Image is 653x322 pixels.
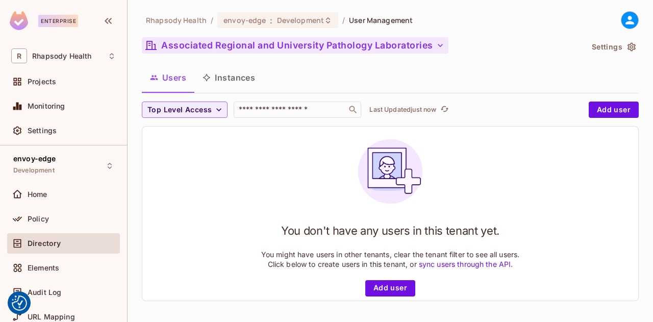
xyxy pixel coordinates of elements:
[211,15,213,25] li: /
[38,15,78,27] div: Enterprise
[438,104,450,116] button: refresh
[10,11,28,30] img: SReyMgAAAABJRU5ErkJggg==
[28,190,47,199] span: Home
[28,239,61,247] span: Directory
[349,15,413,25] span: User Management
[13,166,55,175] span: Development
[12,295,27,311] button: Consent Preferences
[365,280,415,296] button: Add user
[194,65,263,90] button: Instances
[28,127,57,135] span: Settings
[588,39,639,55] button: Settings
[142,65,194,90] button: Users
[28,78,56,86] span: Projects
[269,16,273,24] span: :
[28,215,49,223] span: Policy
[28,288,61,296] span: Audit Log
[342,15,345,25] li: /
[28,264,59,272] span: Elements
[28,102,65,110] span: Monitoring
[277,15,324,25] span: Development
[147,104,212,116] span: Top Level Access
[419,260,513,268] a: sync users through the API.
[11,48,27,63] span: R
[142,102,228,118] button: Top Level Access
[28,313,75,321] span: URL Mapping
[32,52,91,60] span: Workspace: Rhapsody Health
[13,155,56,163] span: envoy-edge
[369,106,436,114] p: Last Updated just now
[12,295,27,311] img: Revisit consent button
[261,250,520,269] p: You might have users in other tenants, clear the tenant filter to see all users. Click below to c...
[436,104,450,116] span: Click to refresh data
[281,223,499,238] h1: You don't have any users in this tenant yet.
[142,37,448,54] button: Associated Regional and University Pathology Laboratories
[589,102,639,118] button: Add user
[146,15,207,25] span: the active workspace
[440,105,449,115] span: refresh
[223,15,266,25] span: envoy-edge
